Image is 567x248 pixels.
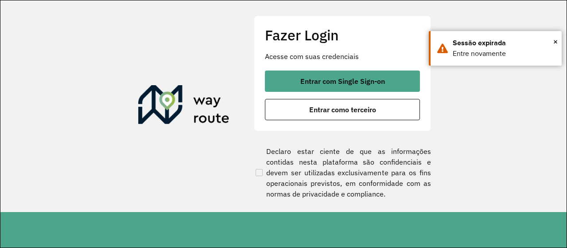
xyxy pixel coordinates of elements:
span: Entrar com Single Sign-on [300,78,385,85]
div: Entre novamente [453,48,555,59]
img: Roteirizador AmbevTech [138,85,229,128]
span: Entrar como terceiro [309,106,376,113]
button: Close [553,35,558,48]
p: Acesse com suas credenciais [265,51,420,62]
button: button [265,71,420,92]
div: Sessão expirada [453,38,555,48]
h2: Fazer Login [265,27,420,43]
label: Declaro estar ciente de que as informações contidas nesta plataforma são confidenciais e devem se... [254,146,431,199]
span: × [553,35,558,48]
button: button [265,99,420,120]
